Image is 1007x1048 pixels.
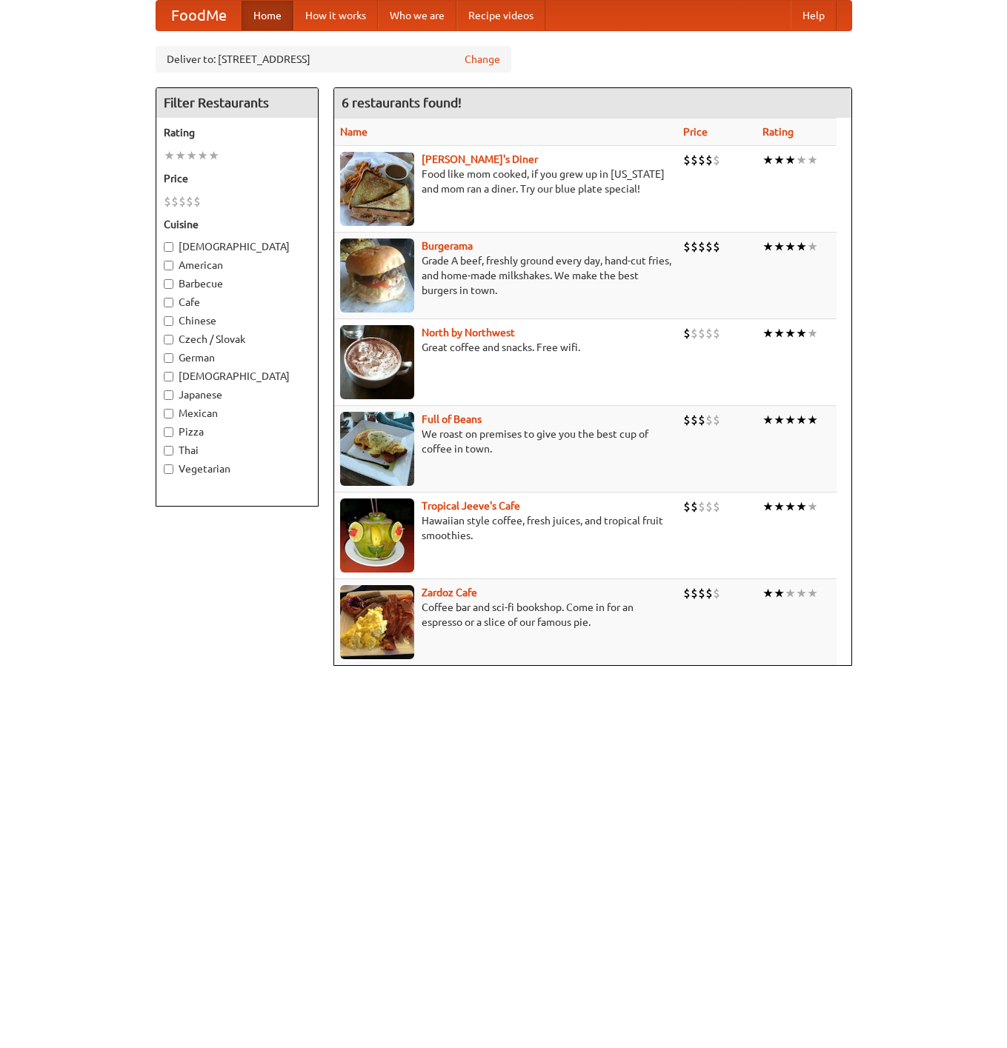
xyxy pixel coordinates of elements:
[164,369,310,384] label: [DEMOGRAPHIC_DATA]
[164,461,310,476] label: Vegetarian
[705,238,713,255] li: $
[796,238,807,255] li: ★
[164,125,310,140] h5: Rating
[774,325,785,341] li: ★
[164,443,310,458] label: Thai
[807,498,818,515] li: ★
[179,193,186,210] li: $
[705,152,713,168] li: $
[156,1,242,30] a: FoodMe
[164,409,173,418] input: Mexican
[691,152,698,168] li: $
[762,152,774,168] li: ★
[340,325,414,399] img: north.jpg
[785,152,796,168] li: ★
[796,325,807,341] li: ★
[683,126,708,138] a: Price
[713,152,720,168] li: $
[340,498,414,573] img: jeeves.jpg
[164,372,173,381] input: [DEMOGRAPHIC_DATA]
[164,350,310,365] label: German
[164,171,310,186] h5: Price
[164,387,310,402] label: Japanese
[340,513,671,543] p: Hawaiian style coffee, fresh juices, and tropical fruit smoothies.
[774,498,785,515] li: ★
[807,152,818,168] li: ★
[807,238,818,255] li: ★
[340,167,671,196] p: Food like mom cooked, if you grew up in [US_STATE] and mom ran a diner. Try our blue plate special!
[164,427,173,437] input: Pizza
[785,412,796,428] li: ★
[293,1,378,30] a: How it works
[193,193,201,210] li: $
[164,261,173,270] input: American
[340,126,368,138] a: Name
[164,295,310,310] label: Cafe
[164,298,173,307] input: Cafe
[762,238,774,255] li: ★
[698,585,705,601] li: $
[422,500,520,512] a: Tropical Jeeve's Cafe
[774,412,785,428] li: ★
[340,152,414,226] img: sallys.jpg
[683,325,691,341] li: $
[762,126,794,138] a: Rating
[340,412,414,486] img: beans.jpg
[698,325,705,341] li: $
[762,325,774,341] li: ★
[197,147,208,164] li: ★
[340,238,414,313] img: burgerama.jpg
[422,327,515,338] a: North by Northwest
[785,325,796,341] li: ★
[691,412,698,428] li: $
[186,193,193,210] li: $
[422,153,538,165] a: [PERSON_NAME]'s Diner
[785,238,796,255] li: ★
[422,413,482,425] b: Full of Beans
[164,242,173,252] input: [DEMOGRAPHIC_DATA]
[691,585,698,601] li: $
[691,498,698,515] li: $
[164,406,310,421] label: Mexican
[164,424,310,439] label: Pizza
[340,253,671,298] p: Grade A beef, freshly ground every day, hand-cut fries, and home-made milkshakes. We make the bes...
[164,353,173,363] input: German
[422,587,477,598] a: Zardoz Cafe
[713,325,720,341] li: $
[164,332,310,347] label: Czech / Slovak
[378,1,456,30] a: Who we are
[698,498,705,515] li: $
[340,427,671,456] p: We roast on premises to give you the best cup of coffee in town.
[796,498,807,515] li: ★
[791,1,837,30] a: Help
[796,585,807,601] li: ★
[713,498,720,515] li: $
[705,585,713,601] li: $
[807,325,818,341] li: ★
[762,585,774,601] li: ★
[762,498,774,515] li: ★
[171,193,179,210] li: $
[691,325,698,341] li: $
[340,600,671,630] p: Coffee bar and sci-fi bookshop. Come in for an espresso or a slice of our famous pie.
[774,585,785,601] li: ★
[705,325,713,341] li: $
[342,96,462,110] ng-pluralize: 6 restaurants found!
[186,147,197,164] li: ★
[164,335,173,344] input: Czech / Slovak
[422,240,473,252] a: Burgerama
[340,585,414,659] img: zardoz.jpg
[164,147,175,164] li: ★
[156,46,511,73] div: Deliver to: [STREET_ADDRESS]
[698,152,705,168] li: $
[683,238,691,255] li: $
[762,412,774,428] li: ★
[705,498,713,515] li: $
[164,276,310,291] label: Barbecue
[156,88,318,118] h4: Filter Restaurants
[774,238,785,255] li: ★
[164,313,310,328] label: Chinese
[683,585,691,601] li: $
